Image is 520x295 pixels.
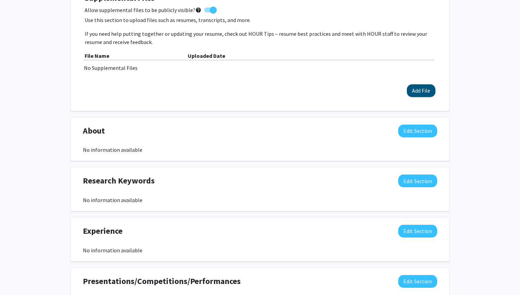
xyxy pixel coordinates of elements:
span: About [83,125,105,137]
div: No information available [83,246,437,254]
p: Use this section to upload files such as resumes, transcripts, and more. [85,16,435,24]
button: Add File [407,84,435,97]
mat-icon: help [195,6,202,14]
span: Experience [83,225,122,237]
span: Research Keywords [83,175,155,187]
b: Uploaded Date [188,52,225,59]
p: If you need help putting together or updating your resume, check out HOUR Tips – resume best prac... [85,30,435,46]
button: Edit Experience [398,225,437,238]
div: No information available [83,146,437,154]
span: Allow supplemental files to be publicly visible? [85,6,202,14]
span: Presentations/Competitions/Performances [83,275,241,287]
button: Edit Research Keywords [398,175,437,187]
div: No Supplemental Files [84,64,436,72]
iframe: Chat [5,264,29,290]
button: Edit About [398,125,437,137]
button: Edit Presentations/Competitions/Performances [398,275,437,288]
b: File Name [85,52,109,59]
div: No information available [83,196,437,204]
